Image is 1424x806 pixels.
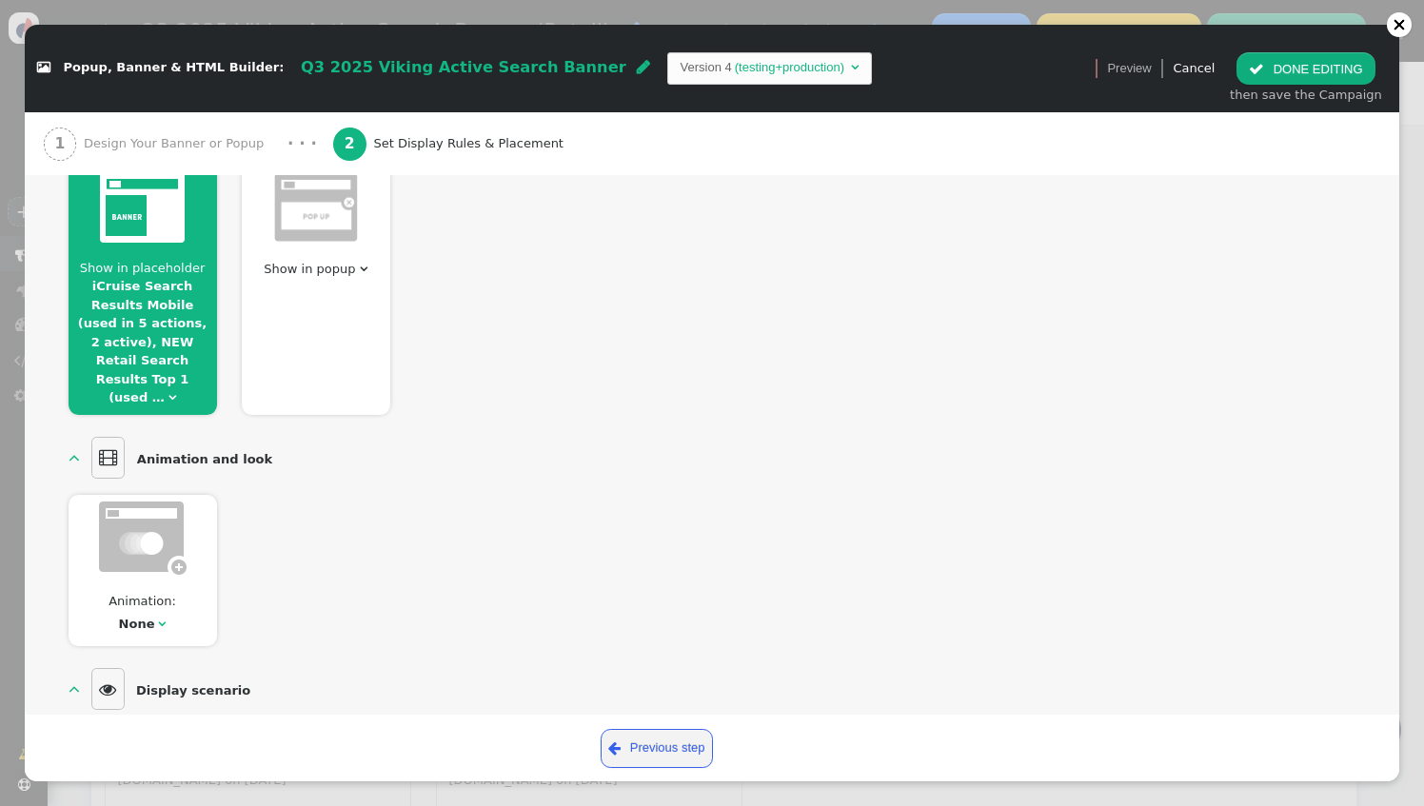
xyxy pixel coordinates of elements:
[1236,52,1375,85] button: DONE EDITING
[1173,61,1215,75] a: Cancel
[69,437,281,479] a:   Animation and look
[333,112,603,175] a: 2 Set Display Rules & Placement
[137,452,272,466] b: Animation and look
[345,135,355,152] b: 2
[136,684,250,698] b: Display scenario
[1230,86,1382,105] div: then save the Campaign
[1107,59,1151,78] span: Preview
[54,135,65,152] b: 1
[69,668,259,710] a:   Display scenario
[608,737,621,759] span: 
[91,668,125,710] span: 
[1249,62,1264,76] span: 
[84,134,271,153] span: Design Your Banner or Popup
[168,391,176,403] span: 
[64,61,285,75] span: Popup, Banner & HTML Builder:
[99,501,187,575] img: animation_dimmed.png
[287,132,317,156] div: · · ·
[44,112,333,175] a: 1 Design Your Banner or Popup · · ·
[37,62,50,74] span: 
[69,714,1356,733] div: Show the popup when:
[601,729,714,768] a: Previous step
[681,58,732,77] td: Version 4
[100,172,185,243] img: show_in_container.png
[119,615,155,634] div: None
[373,134,570,153] span: Set Display Rules & Placement
[301,58,626,76] span: Q3 2025 Viking Active Search Banner
[101,592,183,611] span: Animation:
[264,262,355,276] span: Show in popup
[69,680,80,698] span: 
[637,59,650,74] span: 
[69,448,80,466] span: 
[80,261,206,275] span: Show in placeholder
[91,437,126,479] span: 
[732,58,847,77] td: (testing+production)
[78,279,207,404] a: iCruise Search Results Mobile (used in 5 actions, 2 active), NEW Retail Search Results Top 1 (used …
[851,61,859,73] span: 
[273,172,359,244] img: show_in_popup_dimmed.png
[1107,52,1151,85] a: Preview
[158,618,166,630] span: 
[360,263,367,275] span: 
